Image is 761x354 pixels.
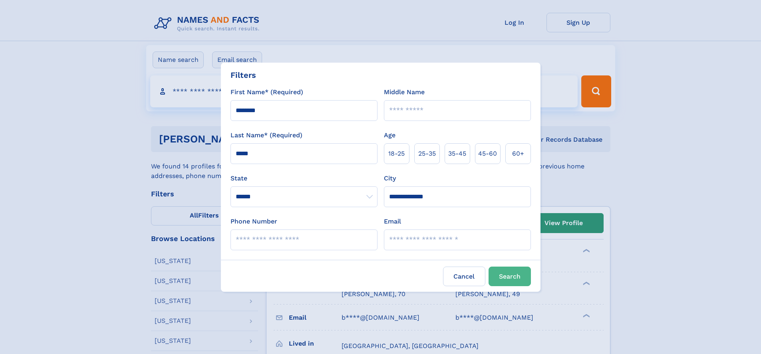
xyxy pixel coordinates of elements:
[230,131,302,140] label: Last Name* (Required)
[489,267,531,286] button: Search
[230,174,378,183] label: State
[384,87,425,97] label: Middle Name
[443,267,485,286] label: Cancel
[230,87,303,97] label: First Name* (Required)
[230,69,256,81] div: Filters
[512,149,524,158] span: 60+
[418,149,436,158] span: 25‑35
[448,149,466,158] span: 35‑45
[478,149,497,158] span: 45‑60
[388,149,405,158] span: 18‑25
[384,174,396,183] label: City
[384,131,395,140] label: Age
[384,217,401,226] label: Email
[230,217,277,226] label: Phone Number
